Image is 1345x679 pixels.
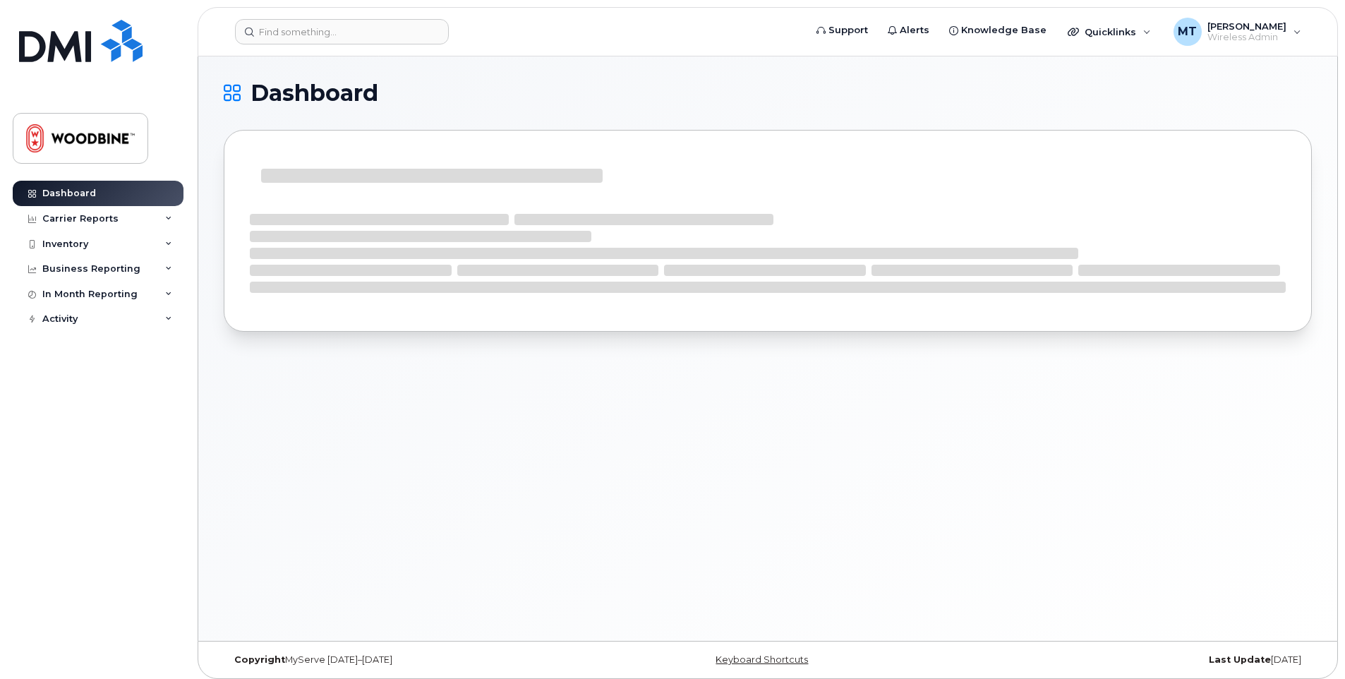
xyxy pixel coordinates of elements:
[716,654,808,665] a: Keyboard Shortcuts
[234,654,285,665] strong: Copyright
[251,83,378,104] span: Dashboard
[1209,654,1271,665] strong: Last Update
[224,654,586,666] div: MyServe [DATE]–[DATE]
[949,654,1312,666] div: [DATE]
